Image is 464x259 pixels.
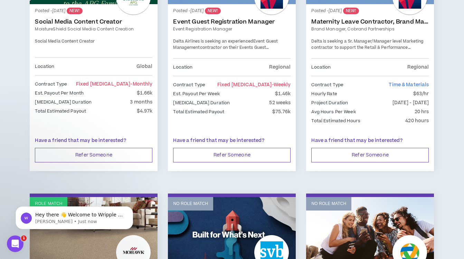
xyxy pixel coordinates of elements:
[405,117,429,125] p: 420 hours
[173,90,219,98] p: Est. Payout Per Week
[35,38,95,44] span: Social Media Content Creator
[413,90,429,98] p: $63/hr
[311,148,429,162] button: Refer Someone
[205,8,220,14] sup: NEW!
[275,90,291,98] p: $1.46k
[173,18,291,25] a: Event Guest Registration Manager
[311,200,346,207] p: No Role Match
[217,81,291,88] span: Fixed [MEDICAL_DATA]
[35,63,54,70] p: Location
[35,148,152,162] button: Refer Someone
[311,99,348,107] p: Project Duration
[35,107,86,115] p: Total Estimated Payout
[21,235,27,241] span: 1
[67,8,82,14] sup: NEW!
[343,8,359,14] sup: NEW!
[76,81,153,88] span: Fixed [MEDICAL_DATA]
[5,192,143,240] iframe: Intercom notifications message
[173,45,285,75] span: contractor on their Events Guest Management team. This a 40hrs/week position with 2-3 days in the...
[130,98,152,106] p: 3 months
[137,89,153,97] p: $1.66k
[392,99,429,107] p: [DATE] - [DATE]
[272,81,291,88] span: - weekly
[35,137,152,144] p: Have a friend that may be interested?
[269,63,291,71] p: Regional
[35,98,92,106] p: [MEDICAL_DATA] Duration
[173,148,291,162] button: Refer Someone
[311,108,356,116] p: Avg Hours Per Week
[311,137,429,144] p: Have a friend that may be interested?
[311,26,429,32] a: Brand Manager, Cobrand Partnerships
[415,108,429,116] p: 20 hrs
[173,200,208,207] p: No Role Match
[35,18,152,25] a: Social Media Content Creator
[173,8,291,14] p: Posted - [DATE]
[311,18,429,25] a: Maternity Leave Contractor, Brand Marketing Manager (Cobrand Partnerships)
[173,26,291,32] a: Event Registration Manager
[311,117,360,125] p: Total Estimated Hours
[35,8,152,14] p: Posted - [DATE]
[35,26,152,32] a: MoistureShield Social Media Content Creation
[35,89,84,97] p: Est. Payout Per Month
[35,80,67,88] p: Contract Type
[173,108,224,116] p: Total Estimated Payout
[137,107,153,115] p: $4.97k
[173,137,291,144] p: Have a friend that may be interested?
[173,38,253,44] span: Delta Airlines is seeking an experienced
[311,38,424,63] span: Delta is seeking a Sr. Manager/Manager level Marketing contractor to support the Retail & Perform...
[407,63,429,71] p: Regional
[130,81,152,88] span: - monthly
[389,81,429,88] span: Time & Materials
[311,90,337,98] p: Hourly Rate
[269,99,291,107] p: 52 weeks
[7,235,23,252] iframe: Intercom live chat
[311,81,343,89] p: Contract Type
[272,108,291,116] p: $75.76k
[173,63,192,71] p: Location
[173,38,278,51] strong: Event Guest Management
[173,99,230,107] p: [MEDICAL_DATA] Duration
[311,8,429,14] p: Posted - [DATE]
[173,81,205,89] p: Contract Type
[311,63,331,71] p: Location
[136,63,153,70] p: Global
